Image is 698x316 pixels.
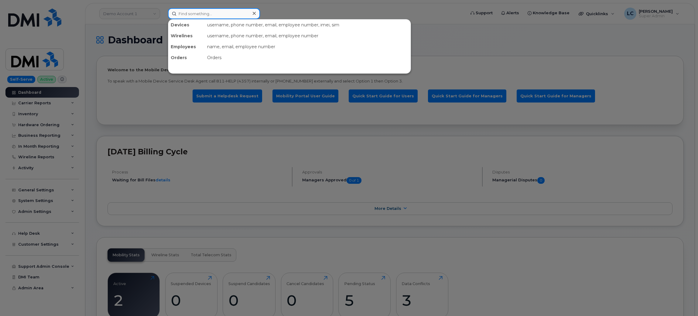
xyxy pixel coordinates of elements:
div: Devices [168,19,205,30]
div: Orders [205,52,411,63]
div: username, phone number, email, employee number [205,30,411,41]
div: Orders [168,52,205,63]
div: Employees [168,41,205,52]
div: name, email, employee number [205,41,411,52]
div: Wirelines [168,30,205,41]
div: username, phone number, email, employee number, imei, sim [205,19,411,30]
